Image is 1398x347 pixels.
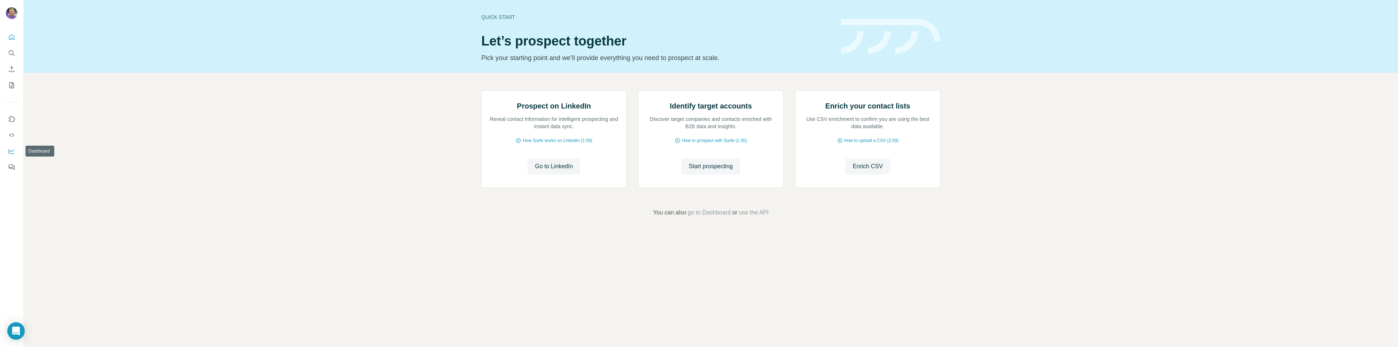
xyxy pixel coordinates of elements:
[6,63,17,76] button: Enrich CSV
[689,162,733,171] span: Start prospecting
[732,208,737,217] span: or
[646,115,776,130] p: Discover target companies and contacts enriched with B2B data and insights.
[670,101,752,111] h2: Identify target accounts
[841,19,940,54] img: banner
[6,79,17,92] button: My lists
[739,208,769,217] button: use the API
[481,34,832,48] h1: Let’s prospect together
[844,137,899,144] span: How to upload a CSV (2:59)
[481,13,832,21] div: Quick start
[682,158,740,174] button: Start prospecting
[825,101,910,111] h2: Enrich your contact lists
[6,145,17,158] button: Dashboard
[853,162,883,171] span: Enrich CSV
[6,7,17,19] img: Avatar
[523,137,592,144] span: How Surfe works on LinkedIn (1:58)
[6,161,17,174] button: Feedback
[803,115,933,130] p: Use CSV enrichment to confirm you are using the best data available.
[535,162,573,171] span: Go to LinkedIn
[6,129,17,142] button: Use Surfe API
[481,53,832,63] p: Pick your starting point and we’ll provide everything you need to prospect at scale.
[845,158,890,174] button: Enrich CSV
[6,113,17,126] button: Use Surfe on LinkedIn
[688,208,731,217] button: go to Dashboard
[528,158,580,174] button: Go to LinkedIn
[517,101,591,111] h2: Prospect on LinkedIn
[6,31,17,44] button: Quick start
[7,322,25,340] div: Open Intercom Messenger
[682,137,747,144] span: How to prospect with Surfe (1:30)
[489,115,619,130] p: Reveal contact information for intelligent prospecting and instant data sync.
[6,47,17,60] button: Search
[653,208,686,217] span: You can also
